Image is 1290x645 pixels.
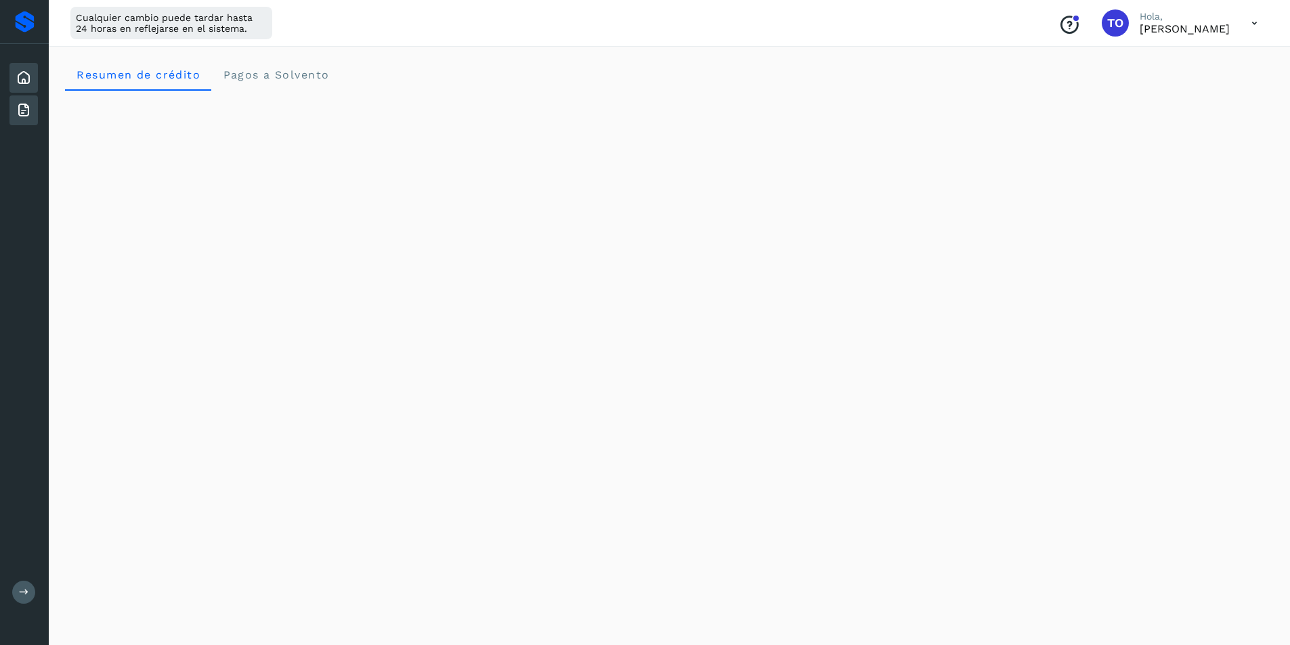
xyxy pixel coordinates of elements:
[1140,22,1230,35] p: TANIA ORGEN
[9,63,38,93] div: Inicio
[222,68,329,81] span: Pagos a Solvento
[70,7,272,39] div: Cualquier cambio puede tardar hasta 24 horas en reflejarse en el sistema.
[1140,11,1230,22] p: Hola,
[9,95,38,125] div: Facturas
[76,68,200,81] span: Resumen de crédito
